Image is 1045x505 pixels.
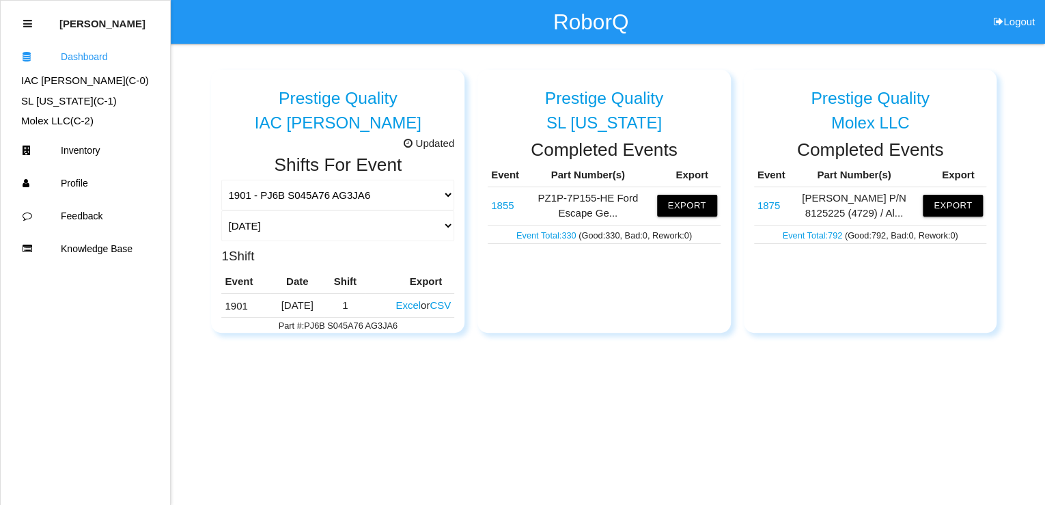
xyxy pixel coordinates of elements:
div: or [394,298,451,314]
p: (Good: 330 , Bad: 0 , Rework: 0 ) [491,227,717,242]
div: SL [US_STATE] [488,114,721,132]
a: Event Total:330 [516,230,579,241]
th: Shift [324,271,365,293]
h2: Completed Events [488,140,721,160]
td: Part #: PJ6B S045A76 AG3JA6 [221,318,454,334]
button: Export [923,195,983,217]
th: Event [754,164,789,187]
a: Inventory [1,134,170,167]
h5: Prestige Quality [545,89,664,107]
th: Event [221,271,270,293]
td: 1 [324,293,365,318]
a: Prestige Quality SL [US_STATE] [488,78,721,133]
td: [DATE] [270,293,324,318]
td: Alma P/N 8125225 (4729) / Alma P/N 8125693 (4739) [754,187,789,225]
p: Thomas Sontag [59,8,145,29]
button: CSV [430,299,451,311]
div: Molex LLC [754,114,987,132]
span: Updated [404,136,454,152]
h5: Prestige Quality [279,89,398,107]
h2: Shifts For Event [221,155,454,175]
td: [PERSON_NAME] P/N 8125225 (4729) / Al... [788,187,919,225]
td: PZ1P-7P155-HE Ford Escape Gear Shift Assy [488,187,522,225]
th: Export [919,164,986,187]
a: Molex LLC(C-2) [21,115,94,126]
div: IAC Alma's Dashboard [1,73,170,89]
a: Prestige Quality IAC [PERSON_NAME] [221,78,454,133]
a: SL [US_STATE](C-1) [21,95,117,107]
a: 1855 [491,200,514,211]
a: Prestige Quality Molex LLC [754,78,987,133]
h2: Completed Events [754,140,987,160]
a: Feedback [1,200,170,232]
td: PZ1P-7P155-HE Ford Escape Ge... [522,187,654,225]
th: Part Number(s) [522,164,654,187]
td: PJ6B S045A76 AG3JA6 [221,293,270,318]
a: Dashboard [1,40,170,73]
th: Export [654,164,721,187]
div: Close [23,8,32,40]
a: Event Total:792 [782,230,844,241]
th: Event [488,164,522,187]
th: Export [365,271,454,293]
h3: 1 Shift [221,246,254,263]
a: Knowledge Base [1,232,170,265]
div: Molex LLC's Dashboard [1,113,170,129]
a: Profile [1,167,170,200]
th: Date [270,271,324,293]
div: SL Tennessee's Dashboard [1,94,170,109]
a: IAC [PERSON_NAME](C-0) [21,74,149,86]
h5: Prestige Quality [811,89,930,107]
th: Part Number(s) [788,164,919,187]
a: 1875 [757,200,780,211]
button: Export [657,195,717,217]
div: IAC [PERSON_NAME] [221,114,454,132]
p: (Good: 792 , Bad: 0 , Rework: 0 ) [757,227,984,242]
button: Excel [395,299,421,311]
